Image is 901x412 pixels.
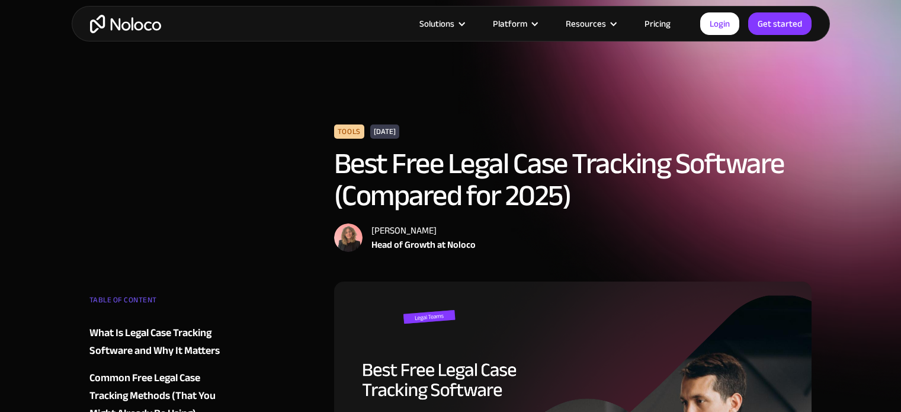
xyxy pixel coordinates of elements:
[493,16,527,31] div: Platform
[630,16,685,31] a: Pricing
[748,12,812,35] a: Get started
[89,291,233,315] div: TABLE OF CONTENT
[334,124,364,139] div: Tools
[419,16,454,31] div: Solutions
[89,324,233,360] a: What Is Legal Case Tracking Software and Why It Matters
[478,16,551,31] div: Platform
[371,238,476,252] div: Head of Growth at Noloco
[566,16,606,31] div: Resources
[551,16,630,31] div: Resources
[371,223,476,238] div: [PERSON_NAME]
[370,124,399,139] div: [DATE]
[334,148,812,212] h1: Best Free Legal Case Tracking Software (Compared for 2025)
[405,16,478,31] div: Solutions
[90,15,161,33] a: home
[700,12,739,35] a: Login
